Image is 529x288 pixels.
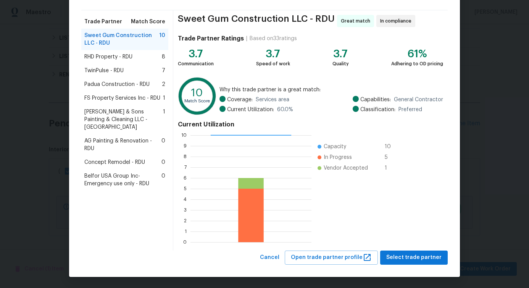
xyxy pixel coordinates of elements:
[84,159,145,166] span: Concept Remodel - RDU
[360,106,395,113] span: Classification:
[84,137,161,152] span: AG Painting & Renovation - RDU
[162,81,165,88] span: 2
[131,18,165,26] span: Match Score
[184,218,187,223] text: 2
[332,50,349,58] div: 3.7
[360,96,391,104] span: Capabilities:
[332,60,349,68] div: Quality
[163,108,165,131] span: 1
[385,154,397,161] span: 5
[183,240,187,244] text: 0
[84,32,159,47] span: Sweet Gum Construction LLC - RDU
[219,86,443,94] span: Why this trade partner is a great match:
[391,50,443,58] div: 61%
[386,253,442,262] span: Select trade partner
[181,133,187,138] text: 10
[84,53,132,61] span: RHD Property - RDU
[227,96,253,104] span: Coverage:
[385,143,397,150] span: 10
[184,208,187,212] text: 3
[341,17,373,25] span: Great match
[84,81,150,88] span: Padua Construction - RDU
[178,60,214,68] div: Communication
[184,99,210,103] text: Match Score
[394,96,443,104] span: General Contractor
[184,186,187,191] text: 5
[185,229,187,234] text: 1
[178,121,443,128] h4: Current Utilization
[163,94,165,102] span: 1
[161,159,165,166] span: 0
[256,50,290,58] div: 3.7
[84,108,163,131] span: [PERSON_NAME] & Sons Painting & Cleaning LLC - [GEOGRAPHIC_DATA]
[398,106,422,113] span: Preferred
[161,172,165,188] span: 0
[257,251,282,265] button: Cancel
[184,176,187,180] text: 6
[184,165,187,170] text: 7
[385,164,397,172] span: 1
[291,253,372,262] span: Open trade partner profile
[84,94,160,102] span: FS Property Services Inc - RDU
[324,143,346,150] span: Capacity
[277,106,293,113] span: 60.0 %
[178,50,214,58] div: 3.7
[324,164,368,172] span: Vendor Accepted
[380,17,414,25] span: In compliance
[184,197,187,202] text: 4
[162,67,165,74] span: 7
[161,137,165,152] span: 0
[84,172,161,188] span: Belfor USA Group Inc-Emergency use only - RDU
[227,106,274,113] span: Current Utilization:
[159,32,165,47] span: 10
[256,60,290,68] div: Speed of work
[191,87,203,98] text: 10
[178,15,335,27] span: Sweet Gum Construction LLC - RDU
[162,53,165,61] span: 8
[184,154,187,159] text: 8
[324,154,352,161] span: In Progress
[285,251,378,265] button: Open trade partner profile
[84,67,124,74] span: TwinPulse - RDU
[184,144,187,148] text: 9
[84,18,122,26] span: Trade Partner
[244,35,250,42] div: |
[260,253,279,262] span: Cancel
[391,60,443,68] div: Adhering to OD pricing
[256,96,289,104] span: Services area
[178,35,244,42] h4: Trade Partner Ratings
[380,251,448,265] button: Select trade partner
[250,35,297,42] div: Based on 33 ratings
